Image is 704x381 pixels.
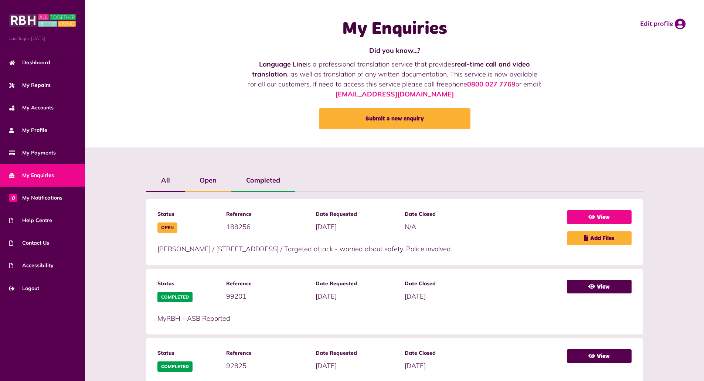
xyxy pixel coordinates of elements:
a: Add Files [567,231,632,245]
a: [EMAIL_ADDRESS][DOMAIN_NAME] [336,90,454,98]
span: My Enquiries [9,171,54,179]
span: Completed [157,361,193,372]
span: Date Closed [405,210,486,218]
span: Help Centre [9,217,52,224]
span: Completed [157,292,193,302]
span: [DATE] [316,222,337,231]
span: Contact Us [9,239,49,247]
span: Date Requested [316,280,397,288]
span: 92825 [226,361,246,370]
span: Accessibility [9,262,54,269]
label: Completed [231,170,295,191]
span: Reference [226,210,308,218]
span: Status [157,349,219,357]
a: Edit profile [640,18,686,30]
span: Date Closed [405,349,486,357]
span: My Payments [9,149,56,157]
span: Status [157,280,219,288]
span: N/A [405,222,416,231]
strong: Language Line [259,60,306,68]
img: MyRBH [9,13,76,28]
span: Dashboard [9,59,50,67]
span: Logout [9,285,39,292]
p: is a professional translation service that provides , as well as translation of any written docum... [247,59,542,99]
span: My Repairs [9,81,51,89]
label: All [146,170,185,191]
a: Submit a new enquiry [319,108,470,129]
span: [DATE] [316,361,337,370]
strong: real-time call and video translation [252,60,530,78]
span: [DATE] [405,292,426,300]
strong: Did you know...? [369,46,420,55]
span: My Profile [9,126,47,134]
span: [DATE] [405,361,426,370]
a: View [567,210,632,224]
span: 188256 [226,222,251,231]
label: Open [185,170,231,191]
a: View [567,349,632,363]
span: [DATE] [316,292,337,300]
span: 99201 [226,292,246,300]
p: MyRBH - ASB Reported [157,313,559,323]
a: 0800 027 7769 [467,80,516,88]
span: Reference [226,280,308,288]
span: My Notifications [9,194,62,202]
span: My Accounts [9,104,54,112]
span: Date Closed [405,280,486,288]
a: View [567,280,632,293]
span: Date Requested [316,210,397,218]
span: Date Requested [316,349,397,357]
h1: My Enquiries [247,18,542,40]
span: Last login: [DATE] [9,35,76,42]
span: 0 [9,194,17,202]
p: [PERSON_NAME] / [STREET_ADDRESS] / Targeted attack - worried about safety. Police involved. [157,244,559,254]
span: Status [157,210,219,218]
span: Open [157,222,177,233]
span: Reference [226,349,308,357]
